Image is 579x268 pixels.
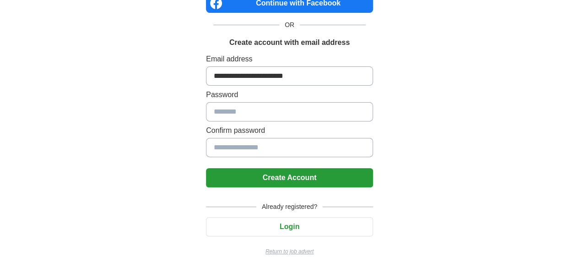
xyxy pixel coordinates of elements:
[229,37,350,48] h1: Create account with email address
[206,125,373,136] label: Confirm password
[279,20,300,30] span: OR
[256,202,323,212] span: Already registered?
[206,247,373,256] a: Return to job advert
[206,89,373,100] label: Password
[206,217,373,236] button: Login
[206,54,373,65] label: Email address
[206,168,373,187] button: Create Account
[206,223,373,230] a: Login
